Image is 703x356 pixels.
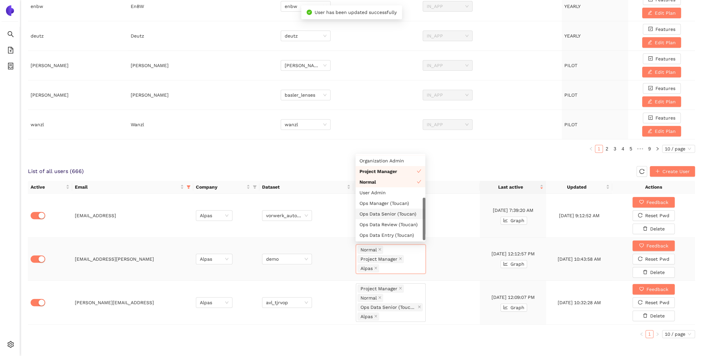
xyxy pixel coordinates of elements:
[266,254,308,264] span: demo
[28,110,128,139] td: wanzl
[611,145,619,152] a: 3
[562,21,629,51] td: YEARLY
[642,8,681,18] button: editEdit Plan
[655,169,660,174] span: plus
[196,183,245,191] span: Company
[643,113,681,123] button: check-squareFeatures
[642,67,681,77] button: editEdit Plan
[587,145,595,153] li: Previous Page
[655,114,675,122] span: Features
[427,31,469,41] span: IN_APP
[546,194,612,238] td: [DATE] 9:12:52 AM
[510,304,524,311] span: Graph
[307,10,312,15] span: check-circle
[655,55,675,62] span: Features
[253,185,257,189] span: filter
[259,181,353,194] th: this column's title is Dataset,this column is sortable
[549,183,605,191] span: Updated
[650,225,665,232] span: Delete
[646,286,668,293] span: Feedback
[662,145,695,153] div: Page Size
[647,10,652,16] span: edit
[200,211,228,221] span: Alpas
[28,21,128,51] td: deutz
[503,218,508,223] span: line-chart
[595,145,603,152] a: 1
[399,287,402,291] span: close
[633,223,675,234] button: deleteDelete
[636,166,647,177] button: reload
[483,183,538,191] span: Last active
[655,68,676,76] span: Edit Plan
[655,147,659,151] span: right
[374,314,377,318] span: close
[128,80,278,110] td: [PERSON_NAME]
[7,60,14,74] span: container
[359,157,421,164] div: Organization Admin
[648,86,653,91] span: check-square
[546,281,612,325] td: [DATE] 10:32:28 AM
[633,197,675,208] button: heartFeedback
[633,267,675,278] button: deleteDelete
[360,313,373,320] span: Alpas
[637,330,645,338] button: left
[655,9,676,17] span: Edit Plan
[357,264,379,272] span: Alpas
[360,285,397,292] span: Project Manager
[72,194,194,238] td: [EMAIL_ADDRESS]
[650,312,665,319] span: Delete
[399,257,402,261] span: close
[483,294,543,301] div: [DATE] 12:09:07 PM
[639,243,644,248] span: heart
[655,98,676,105] span: Edit Plan
[648,56,653,61] span: check-square
[637,169,647,174] span: reload
[427,1,469,11] span: IN_APP
[359,231,421,239] div: Ops Data Entry (Toucan)
[648,115,653,121] span: check-square
[187,185,191,189] span: filter
[28,51,128,80] td: [PERSON_NAME]
[355,198,425,209] div: Ops Manager (Toucan)
[510,217,524,224] span: Graph
[647,129,652,134] span: edit
[639,287,644,292] span: heart
[638,300,642,305] span: reload
[647,40,652,45] span: edit
[355,177,425,187] div: Normal
[619,145,627,152] a: 4
[185,182,192,192] span: filter
[427,60,469,70] span: IN_APP
[357,246,383,254] span: Normal
[357,294,383,302] span: Normal
[500,304,527,311] button: line-chartGraph
[655,26,675,33] span: Features
[647,69,652,75] span: edit
[635,145,645,153] span: •••
[355,187,425,198] div: User Admin
[193,181,259,194] th: this column's title is Company,this column is sortable
[510,260,524,268] span: Graph
[378,296,381,300] span: close
[546,238,612,281] td: [DATE] 10:43:58 AM
[587,145,595,153] button: left
[655,332,659,336] span: right
[627,145,634,152] a: 5
[355,209,425,219] div: Ops Data Senior (Toucan)
[359,168,417,175] div: Project Manager
[643,53,681,64] button: check-squareFeatures
[655,128,676,135] span: Edit Plan
[562,51,629,80] td: PILOT
[285,31,327,41] span: deutz
[633,284,675,295] button: heartFeedback
[645,145,653,153] li: 9
[633,210,675,221] button: reloadReset Pwd
[7,29,14,42] span: search
[650,269,665,276] span: Delete
[653,330,661,338] button: right
[546,181,612,194] th: this column's title is Updated,this column is sortable
[31,183,65,191] span: Active
[200,254,228,264] span: Alpas
[266,298,308,308] span: avl_tjrvop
